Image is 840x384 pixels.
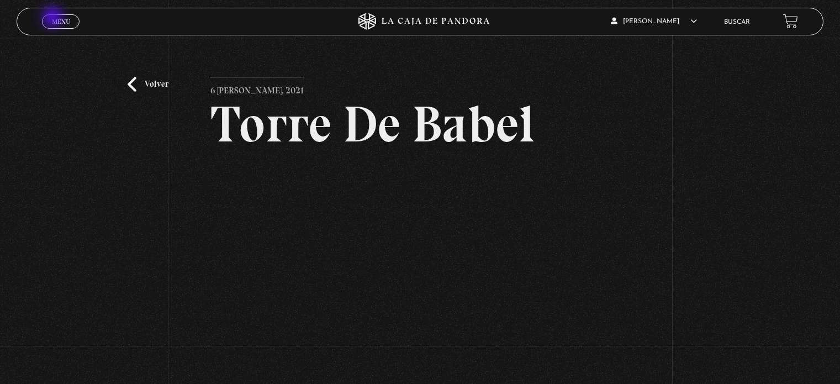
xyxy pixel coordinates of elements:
span: Menu [52,18,70,25]
p: 6 [PERSON_NAME], 2021 [210,77,304,99]
a: View your shopping cart [783,14,798,29]
span: [PERSON_NAME] [611,18,697,25]
span: Cerrar [48,28,74,35]
h2: Torre De Babel [210,99,630,150]
a: Buscar [724,19,750,25]
a: Volver [128,77,168,92]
